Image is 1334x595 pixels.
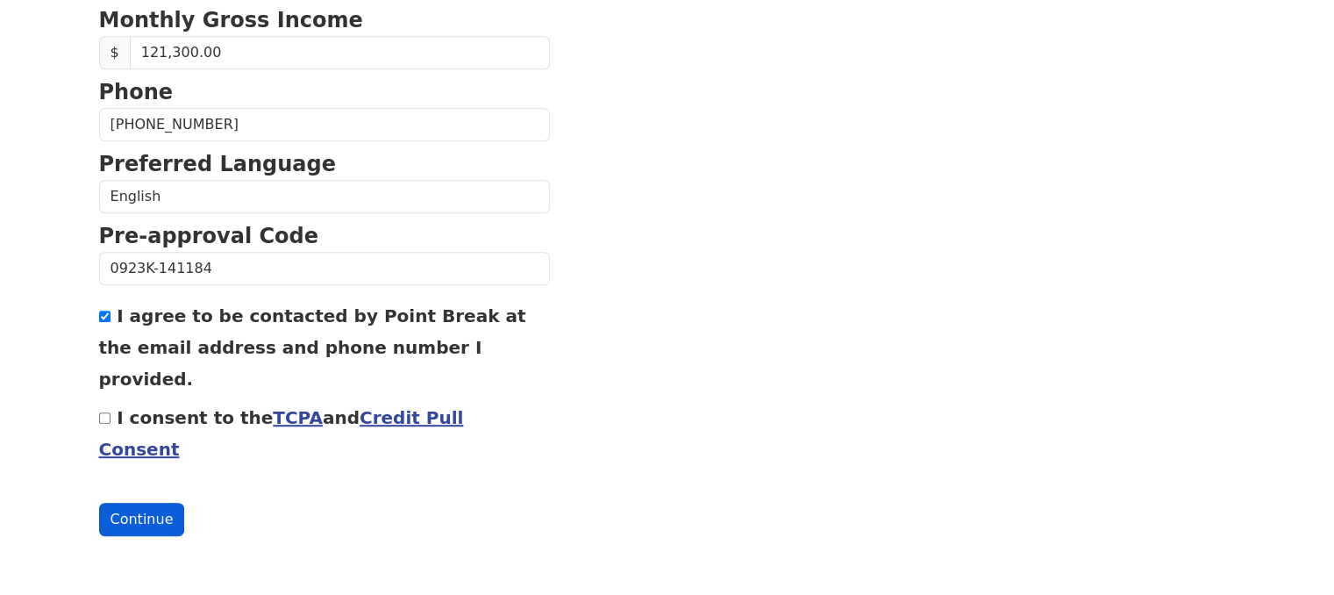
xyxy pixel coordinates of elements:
[130,36,550,69] input: Monthly Gross Income
[99,108,550,141] input: Phone
[99,407,464,460] label: I consent to the and
[99,4,550,36] p: Monthly Gross Income
[99,152,336,176] strong: Preferred Language
[99,503,185,536] button: Continue
[99,305,526,390] label: I agree to be contacted by Point Break at the email address and phone number I provided.
[99,252,550,285] input: Pre-approval Code
[99,224,319,248] strong: Pre-approval Code
[99,80,174,104] strong: Phone
[99,36,131,69] span: $
[273,407,323,428] a: TCPA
